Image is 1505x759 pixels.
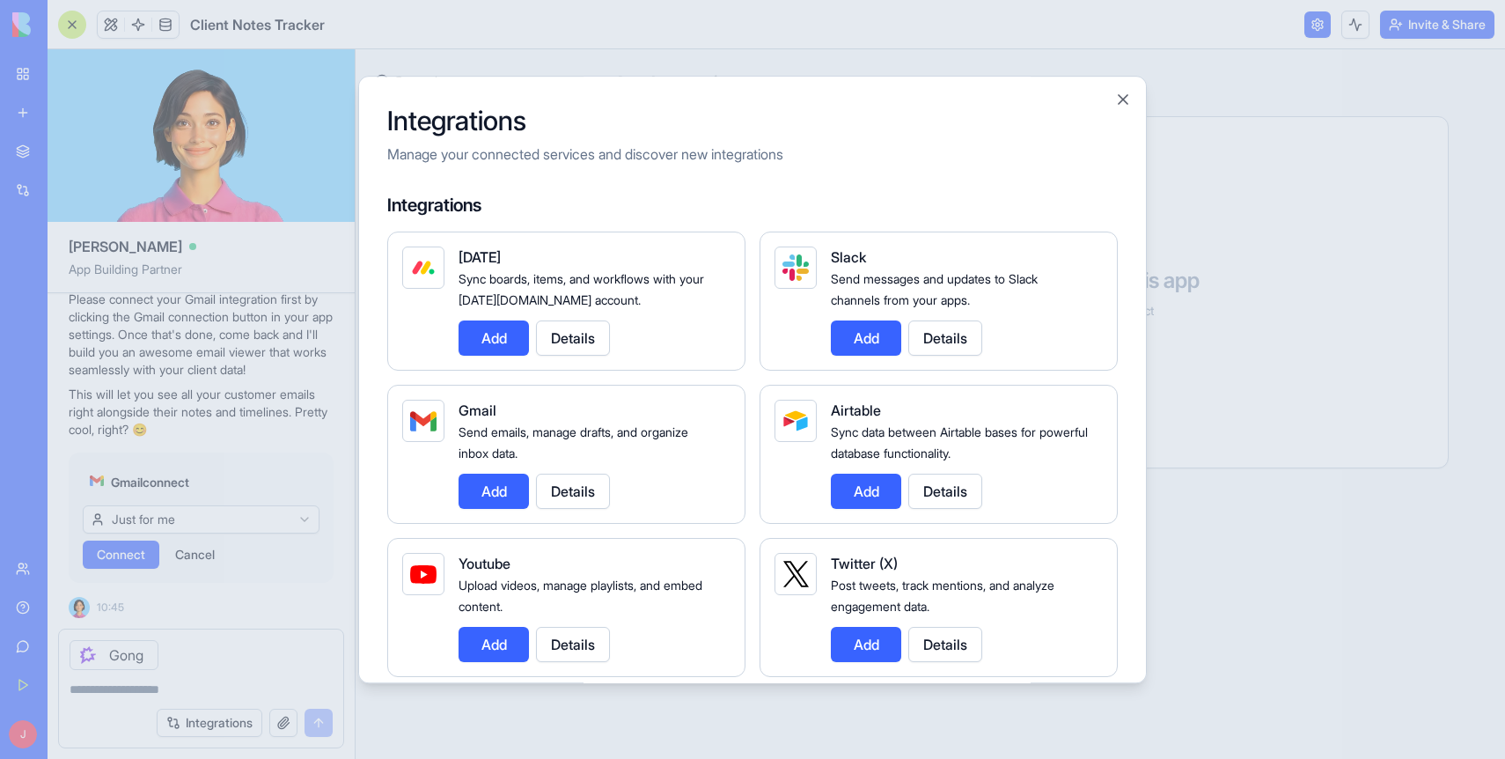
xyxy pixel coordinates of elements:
span: Sync data between Airtable bases for powerful database functionality. [831,424,1088,461]
h2: Integrations [387,105,1118,136]
button: Add [459,474,529,509]
button: Add [459,627,529,662]
span: Slack [831,248,866,266]
span: Send messages and updates to Slack channels from your apps. [831,271,1038,307]
button: Details [908,474,982,509]
button: Add [831,627,901,662]
span: Youtube [459,555,510,572]
button: Details [536,474,610,509]
button: Add [831,321,901,356]
span: Twitter (X) [831,555,898,572]
p: Manage your connected services and discover new integrations [387,144,1118,165]
span: Airtable [831,402,881,419]
button: Add [459,321,529,356]
span: Upload videos, manage playlists, and embed content. [459,578,702,614]
span: Gmail [459,402,496,419]
span: Post tweets, track mentions, and analyze engagement data. [831,578,1054,614]
button: Details [536,321,610,356]
span: Sync boards, items, and workflows with your [DATE][DOMAIN_NAME] account. [459,271,704,307]
button: Details [536,627,610,662]
button: Details [908,627,982,662]
button: Details [908,321,982,356]
span: Send emails, manage drafts, and organize inbox data. [459,424,688,461]
span: [DATE] [459,248,501,266]
h4: Integrations [387,193,1118,217]
button: Add [831,474,901,509]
